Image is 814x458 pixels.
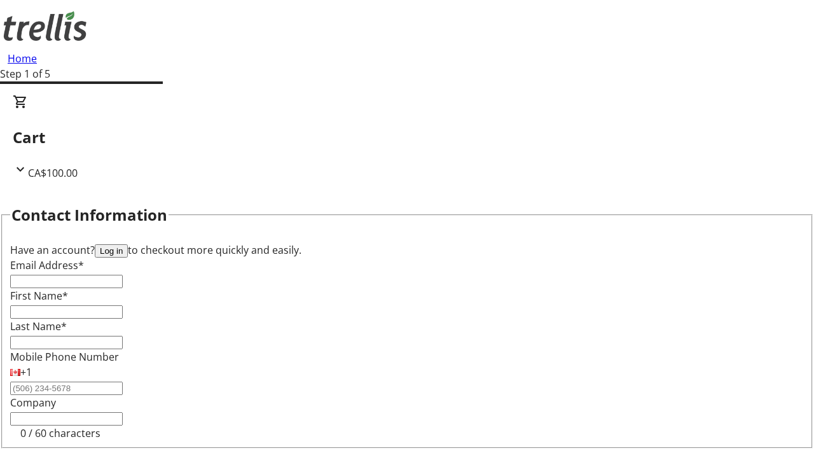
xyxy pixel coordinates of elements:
label: First Name* [10,289,68,303]
input: (506) 234-5678 [10,382,123,395]
h2: Cart [13,126,801,149]
button: Log in [95,244,128,258]
h2: Contact Information [11,204,167,226]
div: CartCA$100.00 [13,94,801,181]
label: Mobile Phone Number [10,350,119,364]
label: Email Address* [10,258,84,272]
label: Last Name* [10,319,67,333]
div: Have an account? to checkout more quickly and easily. [10,242,804,258]
span: CA$100.00 [28,166,78,180]
tr-character-limit: 0 / 60 characters [20,426,100,440]
label: Company [10,396,56,410]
